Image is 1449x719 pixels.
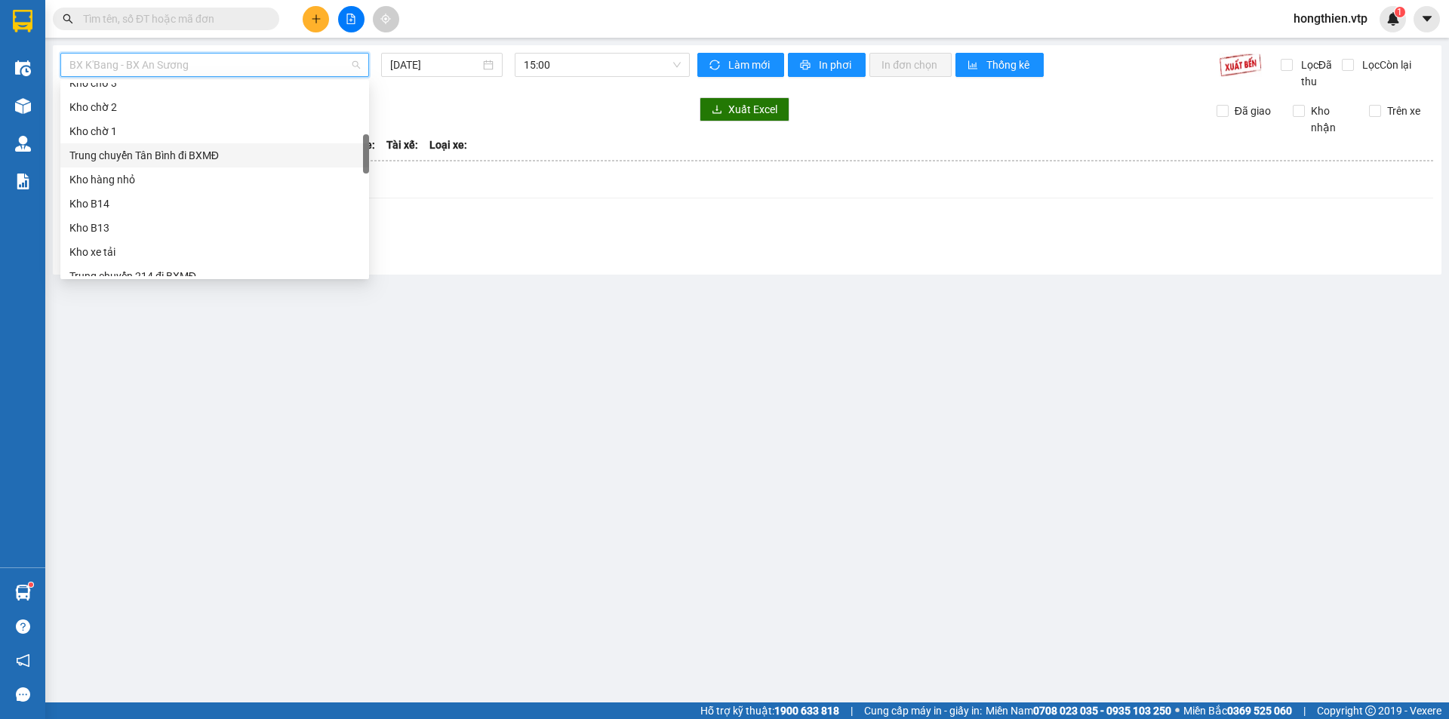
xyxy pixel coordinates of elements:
span: | [851,702,853,719]
button: file-add [338,6,365,32]
button: aim [373,6,399,32]
button: syncLàm mới [697,53,784,77]
img: logo-vxr [13,10,32,32]
span: aim [380,14,391,24]
span: Lọc Còn lại [1356,57,1414,73]
div: Kho chờ 1 [69,123,360,140]
span: Làm mới [728,57,772,73]
div: Trung chuyển Tân Bình đi BXMĐ [69,147,360,164]
span: copyright [1365,705,1376,716]
div: Kho B13 [60,216,369,240]
span: sync [709,60,722,72]
span: | [1303,702,1306,719]
span: question-circle [16,619,30,634]
span: 15:00 [524,54,681,76]
span: Đã giao [1229,103,1277,119]
span: PV Đắk Mil [152,106,189,114]
button: caret-down [1414,6,1440,32]
input: 12/08/2025 [390,57,480,73]
div: Kho hàng nhỏ [60,167,369,192]
span: Loại xe: [429,137,467,153]
span: ⚪️ [1175,708,1180,714]
span: BX K'Bang - BX An Sương [69,54,360,76]
div: Kho chờ 3 [69,75,360,91]
strong: BIÊN NHẬN GỬI HÀNG HOÁ [52,91,175,102]
span: 1 [1397,7,1402,17]
div: Kho xe tải [69,244,360,260]
span: bar-chart [968,60,980,72]
span: plus [311,14,321,24]
span: hongthien.vtp [1281,9,1380,28]
div: Trung chuyển 214 đi BXMĐ [69,268,360,284]
div: Kho chờ 2 [69,99,360,115]
span: In phơi [819,57,854,73]
button: printerIn phơi [788,53,866,77]
span: Miền Nam [986,702,1171,719]
span: search [63,14,73,24]
span: file-add [346,14,356,24]
div: Kho B13 [69,220,360,236]
button: plus [303,6,329,32]
img: solution-icon [15,174,31,189]
div: Kho hàng nhỏ [69,171,360,188]
span: Cung cấp máy in - giấy in: [864,702,982,719]
strong: 0369 525 060 [1227,705,1292,717]
div: Trung chuyển Tân Bình đi BXMĐ [60,143,369,167]
div: Kho chờ 3 [60,71,369,95]
span: Lọc Đã thu [1295,57,1342,90]
span: Tài xế: [386,137,418,153]
img: warehouse-icon [15,585,31,601]
strong: CÔNG TY TNHH [GEOGRAPHIC_DATA] 214 QL13 - P.26 - Q.BÌNH THẠNH - TP HCM 1900888606 [39,24,122,81]
button: bar-chartThống kê [955,53,1044,77]
strong: 1900 633 818 [774,705,839,717]
span: message [16,687,30,702]
span: Nơi gửi: [15,105,31,127]
div: Kho chờ 1 [60,119,369,143]
img: warehouse-icon [15,98,31,114]
div: Kho xe tải [60,240,369,264]
img: warehouse-icon [15,136,31,152]
span: Trên xe [1381,103,1426,119]
img: icon-new-feature [1386,12,1400,26]
span: notification [16,653,30,668]
div: Trung chuyển 214 đi BXMĐ [60,264,369,288]
span: Kho nhận [1305,103,1358,136]
strong: 0708 023 035 - 0935 103 250 [1033,705,1171,717]
button: In đơn chọn [869,53,952,77]
div: Kho chờ 2 [60,95,369,119]
div: Kho B14 [60,192,369,216]
img: warehouse-icon [15,60,31,76]
span: printer [800,60,813,72]
span: Thống kê [986,57,1032,73]
span: Miền Bắc [1183,702,1292,719]
span: 15:42:09 [DATE] [143,68,213,79]
span: 21408250547 [146,57,213,68]
span: Nơi nhận: [115,105,140,127]
img: logo [15,34,35,72]
input: Tìm tên, số ĐT hoặc mã đơn [83,11,261,27]
button: downloadXuất Excel [700,97,789,121]
div: Kho B14 [69,195,360,212]
span: caret-down [1420,12,1434,26]
span: Hỗ trợ kỹ thuật: [700,702,839,719]
sup: 1 [29,582,33,587]
img: 9k= [1219,53,1262,77]
sup: 1 [1395,7,1405,17]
